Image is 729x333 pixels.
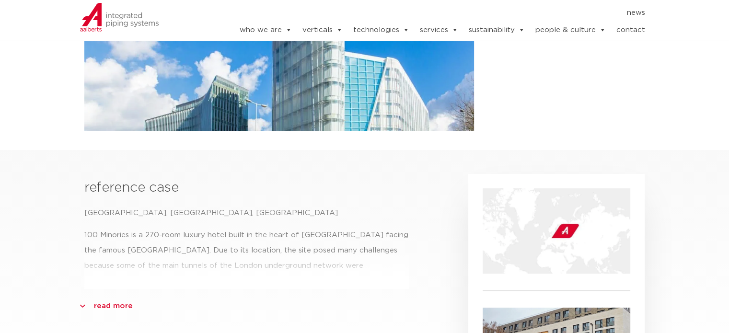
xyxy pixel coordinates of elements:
p: [GEOGRAPHIC_DATA], [GEOGRAPHIC_DATA], [GEOGRAPHIC_DATA] [84,206,409,221]
nav: Menu [210,5,645,21]
a: sustainability [468,21,524,40]
a: contact [616,21,645,40]
a: technologies [353,21,409,40]
a: who we are [239,21,291,40]
h3: reference case [84,178,409,198]
a: news [626,5,645,21]
a: services [419,21,458,40]
a: verticals [302,21,342,40]
a: people & culture [535,21,605,40]
a: read more [94,299,133,314]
